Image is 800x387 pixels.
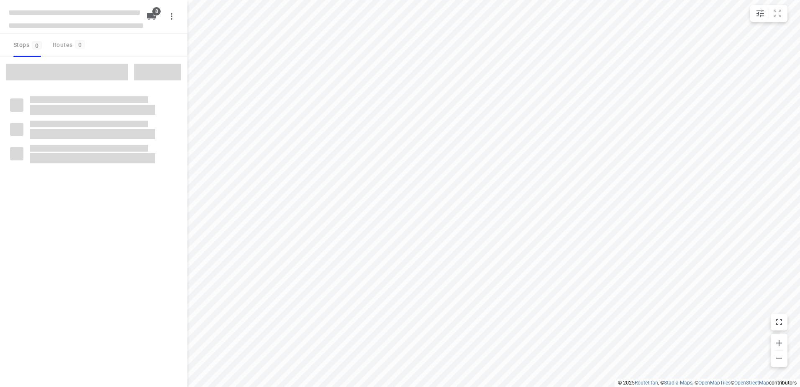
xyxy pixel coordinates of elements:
[750,5,787,22] div: small contained button group
[752,5,769,22] button: Map settings
[698,380,731,386] a: OpenMapTiles
[734,380,769,386] a: OpenStreetMap
[664,380,692,386] a: Stadia Maps
[618,380,797,386] li: © 2025 , © , © © contributors
[635,380,658,386] a: Routetitan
